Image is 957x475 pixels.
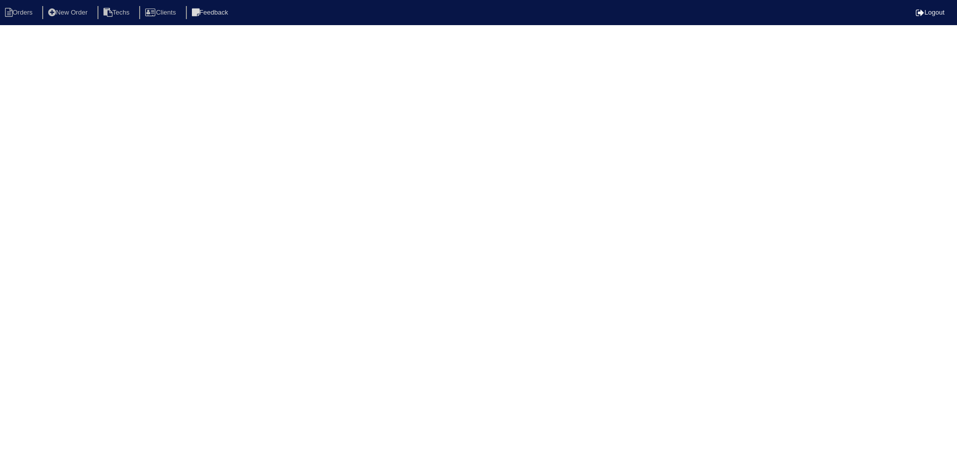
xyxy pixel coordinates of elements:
li: New Order [42,6,95,20]
li: Feedback [186,6,236,20]
li: Techs [97,6,138,20]
a: New Order [42,9,95,16]
a: Clients [139,9,184,16]
li: Clients [139,6,184,20]
a: Techs [97,9,138,16]
a: Logout [916,9,944,16]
